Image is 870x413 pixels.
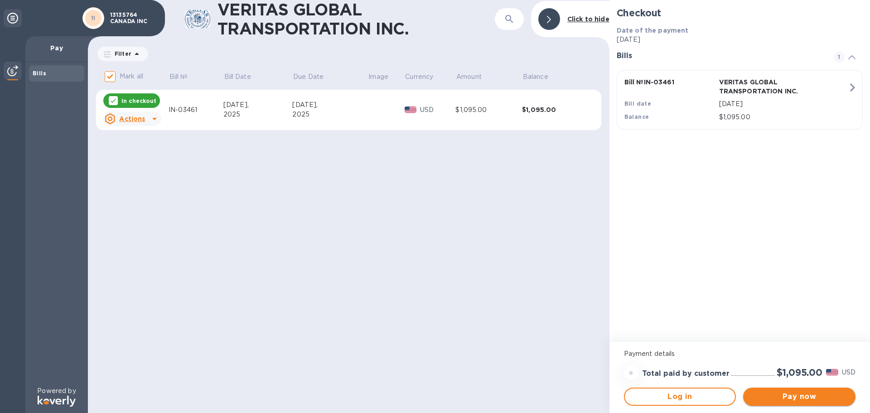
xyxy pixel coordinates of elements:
[719,112,848,122] p: $1,095.00
[121,97,156,105] p: In checkout
[111,50,131,58] p: Filter
[293,72,324,82] p: Due Date
[169,72,188,82] p: Bill №
[223,110,293,119] div: 2025
[617,70,863,130] button: Bill №IN-03461VERITAS GLOBAL TRANSPORTATION INC.Bill date[DATE]Balance$1,095.00
[719,78,810,96] p: VERITAS GLOBAL TRANSPORTATION INC.
[617,27,689,34] b: Date of the payment
[120,72,143,81] p: Mark all
[110,12,155,24] p: 13135764 CANADA INC
[33,44,81,53] p: Pay
[624,100,652,107] b: Bill date
[293,72,335,82] span: Due Date
[826,369,838,375] img: USD
[842,368,855,377] p: USD
[405,72,433,82] p: Currency
[617,52,823,60] h3: Bills
[642,369,730,378] h3: Total paid by customer
[719,99,848,109] p: [DATE]
[567,15,609,23] b: Click to hide
[750,391,848,402] span: Pay now
[405,107,417,113] img: USD
[119,115,145,122] u: Actions
[632,391,728,402] span: Log in
[292,110,367,119] div: 2025
[33,70,46,77] b: Bills
[456,72,482,82] p: Amount
[38,396,76,407] img: Logo
[368,72,388,82] p: Image
[37,386,76,396] p: Powered by
[624,349,855,359] p: Payment details
[456,72,493,82] span: Amount
[834,52,845,63] span: 1
[455,105,522,115] div: $1,095.00
[523,72,548,82] p: Balance
[624,366,638,380] div: =
[223,100,293,110] div: [DATE],
[624,388,736,406] button: Log in
[624,78,715,87] p: Bill № IN-03461
[292,100,367,110] div: [DATE],
[617,7,863,19] h2: Checkout
[224,72,251,82] p: Bill Date
[91,15,96,21] b: 1I
[624,113,649,120] b: Balance
[523,72,560,82] span: Balance
[224,72,263,82] span: Bill Date
[169,72,200,82] span: Bill №
[743,388,855,406] button: Pay now
[777,367,822,378] h2: $1,095.00
[522,105,589,114] div: $1,095.00
[617,35,863,44] p: [DATE]
[169,105,223,115] div: IN-03461
[420,105,455,115] p: USD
